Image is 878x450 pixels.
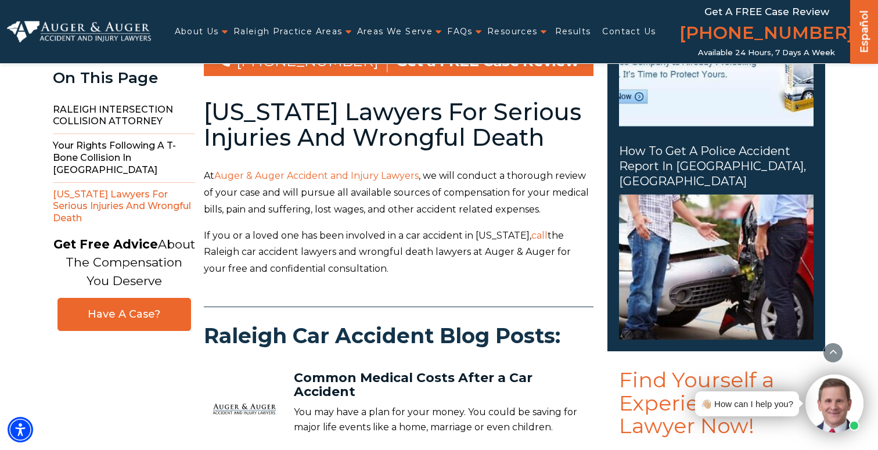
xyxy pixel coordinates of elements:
[204,99,593,150] h2: [US_STATE] Lawyers For Serious Injuries And Wrongful Death
[619,143,814,340] a: How to Get a Police Accident Report in [GEOGRAPHIC_DATA], [GEOGRAPHIC_DATA] How to Get a Police A...
[294,370,532,399] a: Common Medical Costs After a Car Accident
[805,375,863,433] img: Intaker widget Avatar
[53,70,195,87] div: On This Page
[204,325,593,348] span: Raleigh Car Accident Blog Posts:
[602,20,656,44] a: Contact Us
[294,405,593,434] p: You may have a plan for your money. You could be saving for major life events like a home, marria...
[57,298,191,331] a: Have A Case?
[53,134,195,182] span: Your Rights Following A T-Bone Collision In [GEOGRAPHIC_DATA]
[704,6,829,17] span: Get a FREE Case Review
[53,98,195,135] span: RALEIGH INTERSECTION COLLISION ATTORNEY
[8,417,33,442] div: Accessibility Menu
[204,228,593,278] p: If you or a loved one has been involved in a car accident in [US_STATE], the Raleigh car accident...
[607,369,825,449] span: Find Yourself a Experienced Lawyer Now!
[531,230,548,241] a: call
[555,20,591,44] a: Results
[619,143,814,189] span: How to Get a Police Accident Report in [GEOGRAPHIC_DATA], [GEOGRAPHIC_DATA]
[53,237,158,251] strong: Get Free Advice
[698,48,835,57] span: Available 24 Hours, 7 Days a Week
[53,235,195,290] p: About The Compensation You Deserve
[175,20,219,44] a: About Us
[214,170,419,181] a: Auger & Auger Accident and Injury Lawyers
[233,20,343,44] a: Raleigh Practice Areas
[823,343,843,363] button: scroll to up
[204,168,593,218] p: At , we will conduct a thorough review of your case and will pursue all available sources of comp...
[447,20,473,44] a: FAQs
[357,20,433,44] a: Areas We Serve
[53,183,195,231] span: [US_STATE] Lawyers For Serious Injuries And Wrongful Death
[487,20,538,44] a: Resources
[701,396,793,412] div: 👋🏼 How can I help you?
[70,308,179,321] span: Have A Case?
[7,21,151,43] img: Auger & Auger Accident and Injury Lawyers Logo
[679,20,854,48] a: [PHONE_NUMBER]
[619,195,814,340] img: How to Get a Police Accident Report in Hardeeville, SC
